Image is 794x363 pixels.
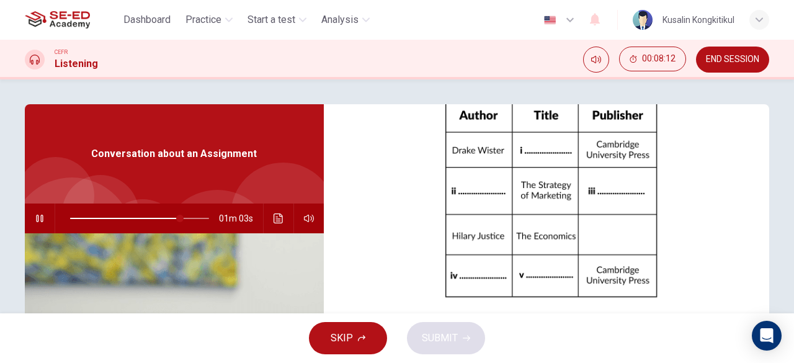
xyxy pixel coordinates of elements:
button: Practice [181,9,238,31]
img: en [542,16,558,25]
button: Analysis [316,9,375,31]
button: 00:08:12 [619,47,686,71]
div: Mute [583,47,609,73]
span: Conversation about an Assignment [91,146,257,161]
div: Kusalin Kongkitikul [662,12,734,27]
span: Practice [185,12,221,27]
span: Dashboard [123,12,171,27]
span: Analysis [321,12,359,27]
h1: Listening [55,56,98,71]
span: 01m 03s [219,204,263,233]
div: Hide [619,47,686,73]
img: Profile picture [633,10,653,30]
div: Open Intercom Messenger [752,321,782,351]
span: 00:08:12 [642,54,676,64]
a: SE-ED Academy logo [25,7,118,32]
button: END SESSION [696,47,769,73]
span: CEFR [55,48,68,56]
button: Click to see the audio transcription [269,204,288,233]
span: Start a test [248,12,295,27]
span: SKIP [331,329,353,347]
button: Dashboard [118,9,176,31]
span: END SESSION [706,55,759,65]
button: SKIP [309,322,387,354]
button: Start a test [243,9,311,31]
img: SE-ED Academy logo [25,7,90,32]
